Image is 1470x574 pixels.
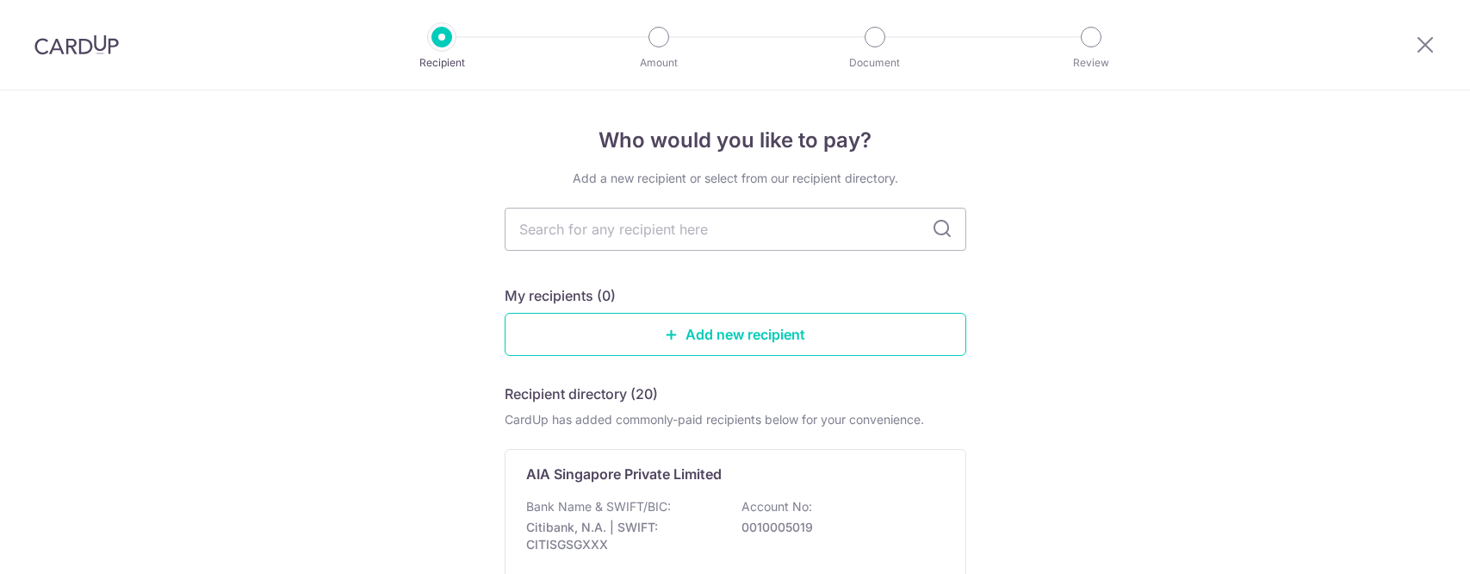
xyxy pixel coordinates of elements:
p: Citibank, N.A. | SWIFT: CITISGSGXXX [526,519,719,553]
a: Add new recipient [505,313,966,356]
input: Search for any recipient here [505,208,966,251]
h5: My recipients (0) [505,285,616,306]
div: CardUp has added commonly-paid recipients below for your convenience. [505,411,966,428]
img: CardUp [34,34,119,55]
h4: Who would you like to pay? [505,125,966,156]
p: Amount [595,54,723,72]
p: Document [811,54,939,72]
p: Review [1027,54,1155,72]
p: Bank Name & SWIFT/BIC: [526,498,671,515]
h5: Recipient directory (20) [505,384,658,404]
p: Account No: [741,498,812,515]
p: 0010005019 [741,519,934,536]
p: AIA Singapore Private Limited [526,464,722,484]
p: Recipient [378,54,506,72]
div: Add a new recipient or select from our recipient directory. [505,170,966,187]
